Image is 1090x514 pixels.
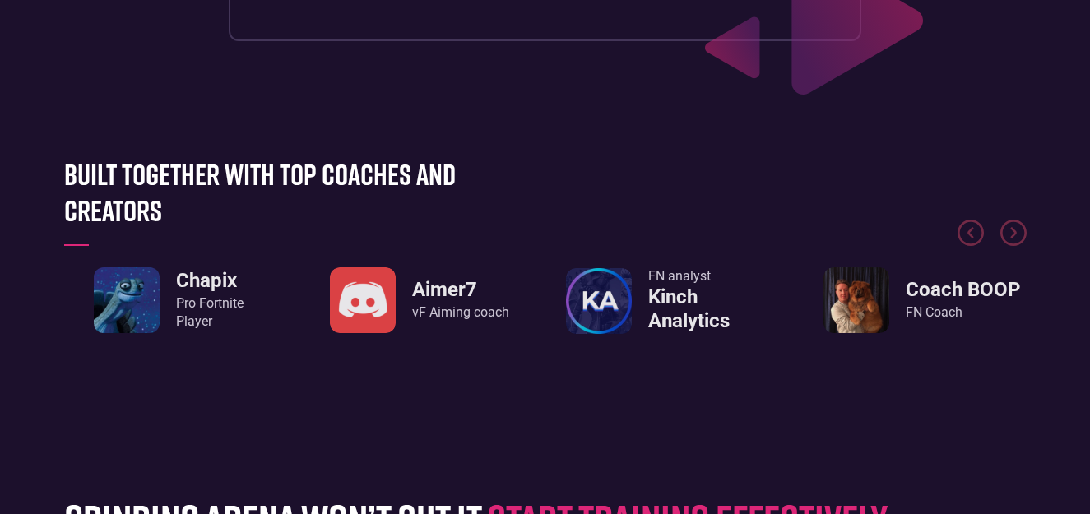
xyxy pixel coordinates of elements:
a: Coach BOOPFN Coach [823,267,1020,333]
div: FN analyst [648,267,776,285]
div: Previous slide [958,220,984,261]
div: Next slide [1000,220,1027,261]
a: ChapixPro FortnitePlayer [94,267,244,333]
div: 3 / 8 [315,267,525,333]
div: vF Aiming coach [412,303,509,322]
div: Next slide [1000,220,1027,246]
div: 5 / 8 [817,267,1027,333]
a: Aimer7vF Aiming coach [330,267,509,333]
a: FN analystKinch Analytics [566,267,776,335]
h3: Coach BOOP [906,278,1020,302]
h3: Kinch Analytics [648,285,776,333]
div: 2 / 8 [64,267,274,333]
div: FN Coach [906,303,1020,322]
div: Pro Fortnite Player [176,294,244,331]
div: 4 / 8 [566,267,776,335]
h3: Chapix [176,269,244,293]
h3: Aimer7 [412,278,509,302]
